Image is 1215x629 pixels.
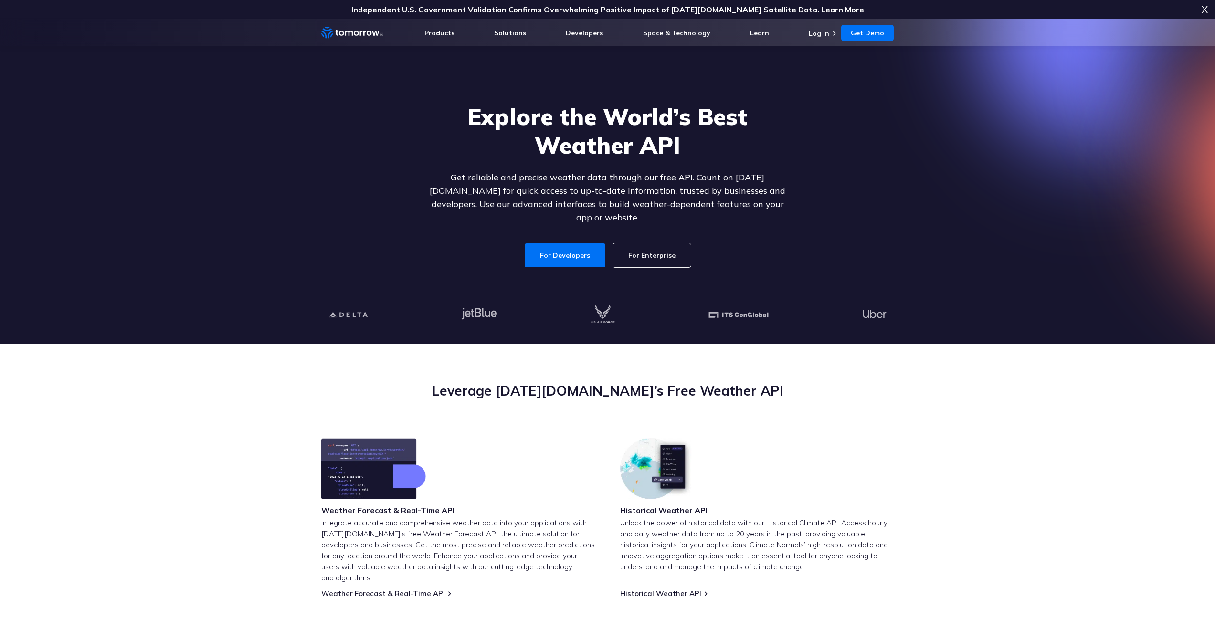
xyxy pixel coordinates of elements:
[351,5,864,14] a: Independent U.S. Government Validation Confirms Overwhelming Positive Impact of [DATE][DOMAIN_NAM...
[321,589,445,598] a: Weather Forecast & Real-Time API
[525,243,605,267] a: For Developers
[321,382,894,400] h2: Leverage [DATE][DOMAIN_NAME]’s Free Weather API
[643,29,710,37] a: Space & Technology
[321,26,383,40] a: Home link
[566,29,603,37] a: Developers
[620,517,894,572] p: Unlock the power of historical data with our Historical Climate API. Access hourly and daily weat...
[613,243,691,267] a: For Enterprise
[424,29,454,37] a: Products
[620,589,701,598] a: Historical Weather API
[494,29,526,37] a: Solutions
[321,517,595,583] p: Integrate accurate and comprehensive weather data into your applications with [DATE][DOMAIN_NAME]...
[620,505,708,515] h3: Historical Weather API
[423,102,792,159] h1: Explore the World’s Best Weather API
[321,505,454,515] h3: Weather Forecast & Real-Time API
[423,171,792,224] p: Get reliable and precise weather data through our free API. Count on [DATE][DOMAIN_NAME] for quic...
[841,25,894,41] a: Get Demo
[809,29,829,38] a: Log In
[750,29,769,37] a: Learn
